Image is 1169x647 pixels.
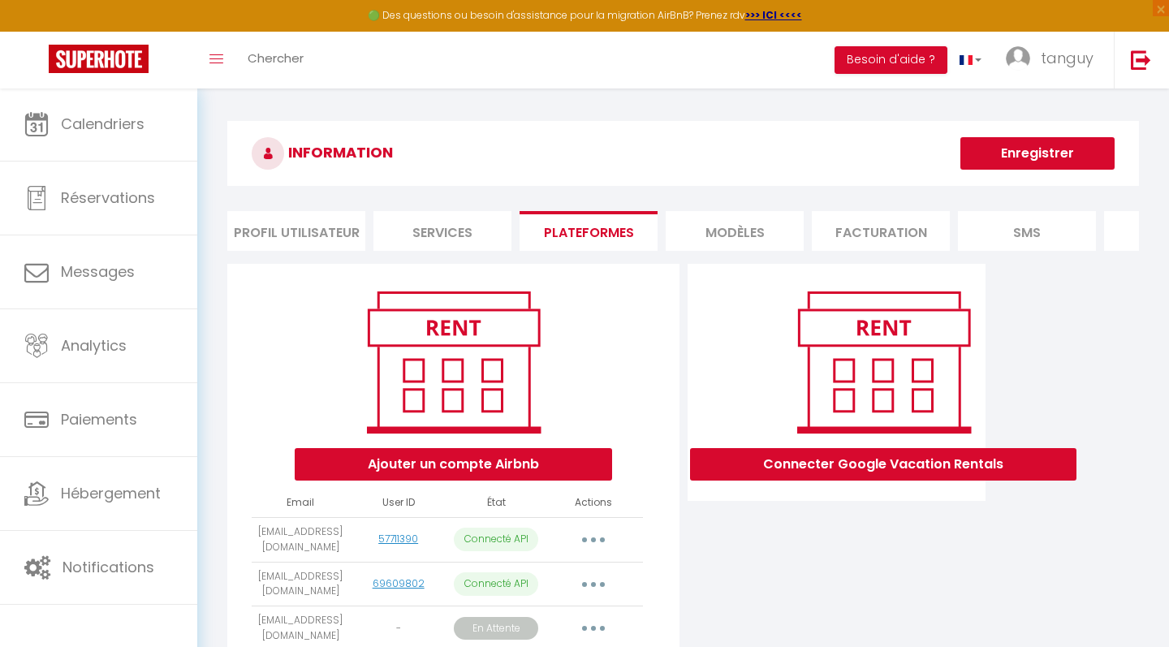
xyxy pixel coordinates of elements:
[994,32,1114,88] a: ... tanguy
[454,617,538,641] p: En Attente
[1041,48,1094,68] span: tanguy
[63,557,154,577] span: Notifications
[454,572,538,596] p: Connecté API
[227,121,1139,186] h3: INFORMATION
[1006,46,1030,71] img: ...
[349,489,446,517] th: User ID
[520,211,658,251] li: Plateformes
[958,211,1096,251] li: SMS
[745,8,802,22] a: >>> ICI <<<<
[454,528,538,551] p: Connecté API
[835,46,947,74] button: Besoin d'aide ?
[61,483,161,503] span: Hébergement
[666,211,804,251] li: MODÈLES
[1131,50,1151,70] img: logout
[61,114,145,134] span: Calendriers
[252,562,349,606] td: [EMAIL_ADDRESS][DOMAIN_NAME]
[252,517,349,562] td: [EMAIL_ADDRESS][DOMAIN_NAME]
[780,284,987,440] img: rent.png
[61,335,127,356] span: Analytics
[61,188,155,208] span: Réservations
[378,532,418,546] a: 57711390
[235,32,316,88] a: Chercher
[373,211,511,251] li: Services
[373,576,425,590] a: 69609802
[447,489,545,517] th: État
[350,284,557,440] img: rent.png
[227,211,365,251] li: Profil Utilisateur
[61,409,137,429] span: Paiements
[295,448,612,481] button: Ajouter un compte Airbnb
[49,45,149,73] img: Super Booking
[252,489,349,517] th: Email
[812,211,950,251] li: Facturation
[356,621,440,636] div: -
[248,50,304,67] span: Chercher
[545,489,642,517] th: Actions
[690,448,1076,481] button: Connecter Google Vacation Rentals
[61,261,135,282] span: Messages
[960,137,1115,170] button: Enregistrer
